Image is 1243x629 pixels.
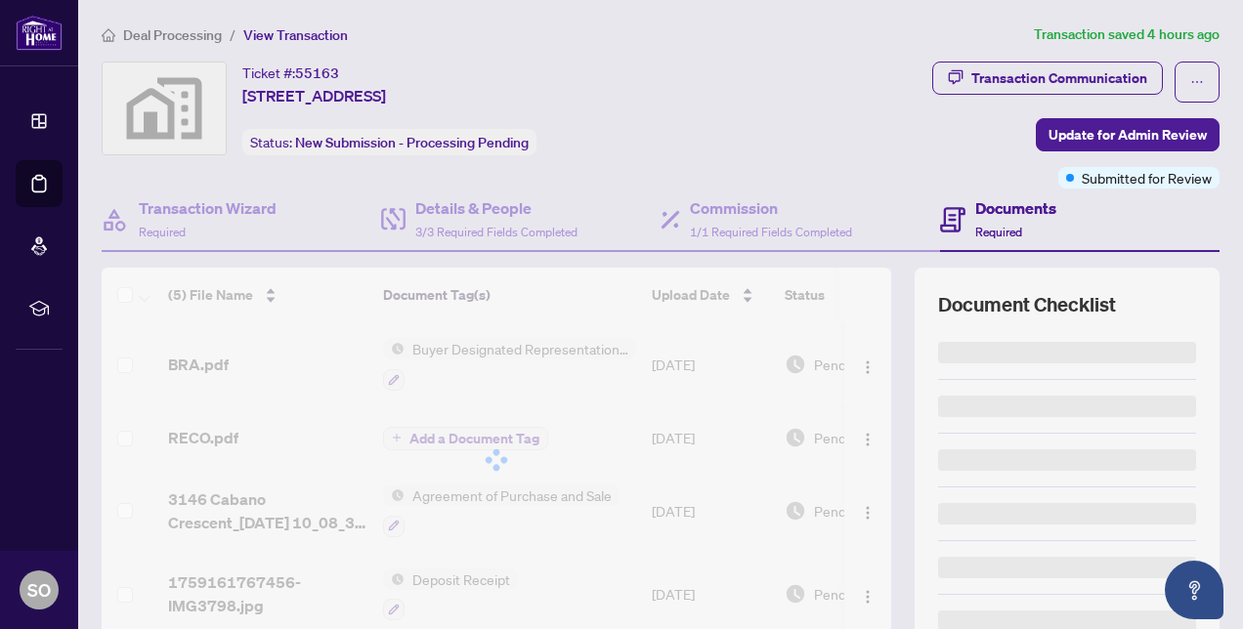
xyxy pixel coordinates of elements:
span: Submitted for Review [1082,167,1212,189]
h4: Documents [975,196,1056,220]
span: Deal Processing [123,26,222,44]
button: Transaction Communication [932,62,1163,95]
div: Ticket #: [242,62,339,84]
span: 3/3 Required Fields Completed [415,225,578,239]
li: / [230,23,236,46]
span: home [102,28,115,42]
span: 1/1 Required Fields Completed [690,225,852,239]
span: ellipsis [1190,75,1204,89]
img: svg%3e [103,63,226,154]
span: Required [139,225,186,239]
span: View Transaction [243,26,348,44]
img: logo [16,15,63,51]
span: [STREET_ADDRESS] [242,84,386,107]
span: Update for Admin Review [1049,119,1207,150]
button: Open asap [1165,561,1223,619]
span: Document Checklist [938,291,1116,318]
span: Required [975,225,1022,239]
div: Status: [242,129,536,155]
h4: Transaction Wizard [139,196,277,220]
span: 55163 [295,64,339,82]
span: SO [27,576,51,604]
div: Transaction Communication [971,63,1147,94]
h4: Details & People [415,196,578,220]
button: Update for Admin Review [1036,118,1220,151]
article: Transaction saved 4 hours ago [1034,23,1220,46]
span: New Submission - Processing Pending [295,134,529,151]
h4: Commission [690,196,852,220]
